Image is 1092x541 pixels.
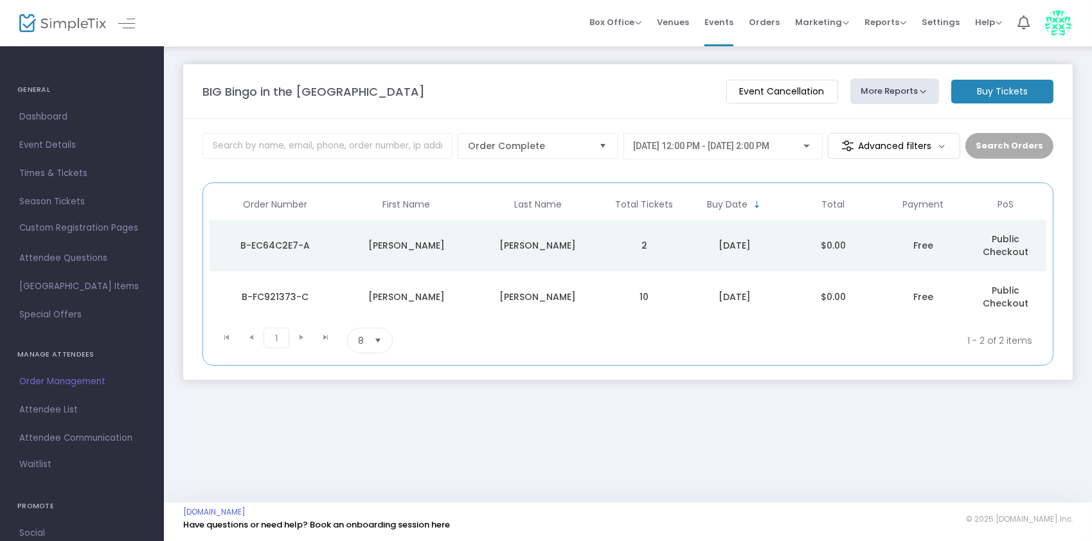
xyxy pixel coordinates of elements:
span: Buy Date [707,199,747,210]
span: Season Tickets [19,193,145,210]
a: Have questions or need help? Book an onboarding session here [183,519,450,531]
span: Order Complete [469,139,589,152]
a: [DOMAIN_NAME] [183,507,246,517]
span: 8 [358,334,364,347]
div: 8/21/2025 [688,239,780,252]
span: Event Details [19,137,145,154]
span: Marketing [795,16,849,28]
td: 2 [604,220,686,271]
span: Total [821,199,845,210]
span: Attendee Communication [19,430,145,447]
span: Times & Tickets [19,165,145,182]
span: Settings [922,6,960,39]
span: Venues [657,6,689,39]
h4: PROMOTE [17,493,147,519]
div: B-FC921373-C [213,290,337,303]
kendo-pager-info: 1 - 2 of 2 items [520,328,1032,353]
span: Dashboard [19,109,145,125]
div: Multari [475,239,600,252]
span: First Name [382,199,430,210]
span: Public Checkout [983,233,1028,258]
span: Reports [864,16,906,28]
h4: GENERAL [17,77,147,103]
th: Total Tickets [604,190,686,220]
span: Last Name [514,199,562,210]
h4: MANAGE ATTENDEES [17,342,147,368]
button: Select [595,134,613,158]
span: [DATE] 12:00 PM - [DATE] 2:00 PM [634,141,770,151]
span: Attendee Questions [19,250,145,267]
td: $0.00 [784,271,882,323]
m-panel-title: BIG Bingo in the [GEOGRAPHIC_DATA] [202,83,425,100]
button: Select [369,328,387,353]
div: Carman [475,290,600,303]
span: Free [913,239,933,252]
m-button: Advanced filters [828,133,961,159]
span: Special Offers [19,306,145,323]
div: 8/21/2025 [688,290,780,303]
span: Custom Registration Pages [19,222,138,235]
td: $0.00 [784,220,882,271]
span: Public Checkout [983,284,1028,310]
span: Waitlist [19,458,51,471]
m-button: Event Cancellation [726,80,838,103]
div: Data table [210,190,1046,323]
span: Attendee List [19,402,145,418]
input: Search by name, email, phone, order number, ip address, or last 4 digits of card [202,133,452,159]
td: 10 [604,271,686,323]
div: Jennifer [344,239,469,252]
span: Box Office [589,16,641,28]
span: Events [704,6,733,39]
span: Sortable [752,200,762,210]
button: More Reports [850,78,939,104]
img: filter [841,139,854,152]
span: Payment [903,199,944,210]
div: Erin [344,290,469,303]
div: B-EC64C2E7-A [213,239,337,252]
span: Free [913,290,933,303]
span: Orders [749,6,780,39]
span: PoS [998,199,1014,210]
span: © 2025 [DOMAIN_NAME] Inc. [966,514,1073,524]
span: Order Management [19,373,145,390]
span: Help [975,16,1002,28]
span: Order Number [243,199,307,210]
span: Page 1 [264,328,289,348]
m-button: Buy Tickets [951,80,1053,103]
span: [GEOGRAPHIC_DATA] Items [19,278,145,295]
